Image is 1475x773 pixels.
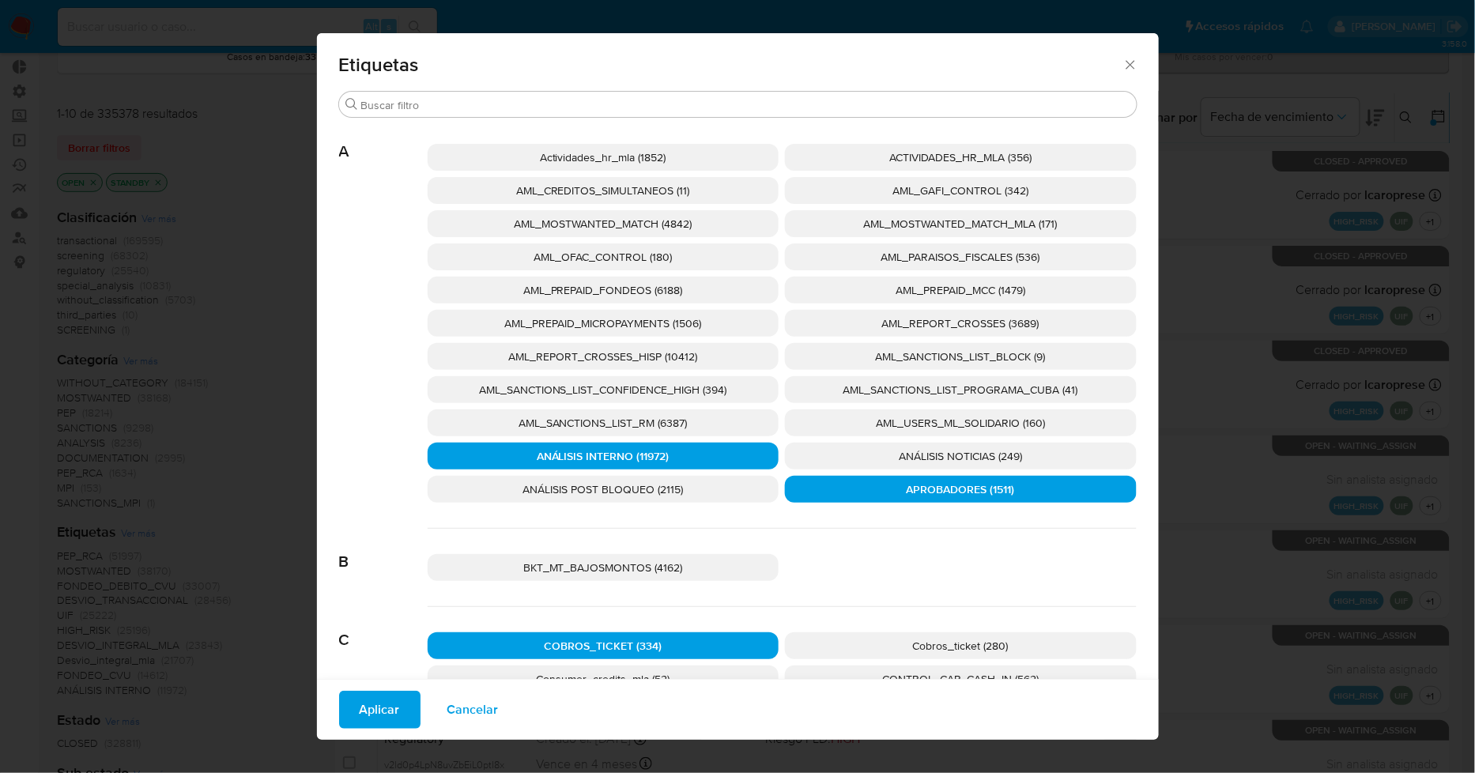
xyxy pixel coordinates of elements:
div: AML_MOSTWANTED_MATCH (4842) [428,210,779,237]
span: AML_MOSTWANTED_MATCH_MLA (171) [864,216,1058,232]
div: BKT_MT_BAJOSMONTOS (4162) [428,554,779,581]
span: AML_GAFI_CONTROL (342) [892,183,1028,198]
div: AML_OFAC_CONTROL (180) [428,243,779,270]
div: AML_USERS_ML_SOLIDARIO (160) [785,409,1137,436]
div: AML_MOSTWANTED_MATCH_MLA (171) [785,210,1137,237]
span: Consumer_credits_mla (52) [536,671,670,687]
span: ANÁLISIS INTERNO (11972) [537,448,670,464]
div: COBROS_TICKET (334) [428,632,779,659]
div: AML_SANCTIONS_LIST_PROGRAMA_CUBA (41) [785,376,1137,403]
div: AML_CREDITOS_SIMULTANEOS (11) [428,177,779,204]
span: APROBADORES (1511) [907,481,1015,497]
button: Buscar [345,98,358,111]
span: CONTROL_CAP_CASH_IN (562) [882,671,1039,687]
div: ANÁLISIS INTERNO (11972) [428,443,779,469]
div: ACTIVIDADES_HR_MLA (356) [785,144,1137,171]
div: AML_PREPAID_FONDEOS (6188) [428,277,779,304]
span: AML_SANCTIONS_LIST_RM (6387) [519,415,688,431]
div: ANÁLISIS POST BLOQUEO (2115) [428,476,779,503]
span: Etiquetas [339,55,1123,74]
div: Consumer_credits_mla (52) [428,666,779,692]
span: AML_USERS_ML_SOLIDARIO (160) [876,415,1045,431]
div: AML_REPORT_CROSSES_HISP (10412) [428,343,779,370]
span: AML_CREDITOS_SIMULTANEOS (11) [516,183,690,198]
span: ANÁLISIS POST BLOQUEO (2115) [522,481,683,497]
span: ANÁLISIS NOTICIAS (249) [899,448,1022,464]
span: AML_SANCTIONS_LIST_CONFIDENCE_HIGH (394) [479,382,727,398]
div: AML_SANCTIONS_LIST_BLOCK (9) [785,343,1137,370]
span: AML_PREPAID_MICROPAYMENTS (1506) [504,315,701,331]
span: AML_MOSTWANTED_MATCH (4842) [514,216,692,232]
div: AML_PARAISOS_FISCALES (536) [785,243,1137,270]
button: Cancelar [427,691,519,729]
span: AML_REPORT_CROSSES (3689) [882,315,1039,331]
span: Aplicar [360,692,400,727]
span: ACTIVIDADES_HR_MLA (356) [889,149,1032,165]
div: ANÁLISIS NOTICIAS (249) [785,443,1137,469]
div: AML_PREPAID_MICROPAYMENTS (1506) [428,310,779,337]
button: Cerrar [1122,57,1137,71]
span: AML_PARAISOS_FISCALES (536) [881,249,1040,265]
button: Aplicar [339,691,421,729]
span: AML_SANCTIONS_LIST_PROGRAMA_CUBA (41) [843,382,1078,398]
span: B [339,529,428,571]
div: CONTROL_CAP_CASH_IN (562) [785,666,1137,692]
div: Cobros_ticket (280) [785,632,1137,659]
div: AML_SANCTIONS_LIST_RM (6387) [428,409,779,436]
span: AML_PREPAID_MCC (1479) [896,282,1025,298]
span: Cancelar [447,692,499,727]
span: AML_OFAC_CONTROL (180) [534,249,672,265]
div: AML_GAFI_CONTROL (342) [785,177,1137,204]
span: BKT_MT_BAJOSMONTOS (4162) [523,560,683,575]
div: AML_SANCTIONS_LIST_CONFIDENCE_HIGH (394) [428,376,779,403]
span: AML_PREPAID_FONDEOS (6188) [523,282,683,298]
div: AML_PREPAID_MCC (1479) [785,277,1137,304]
span: AML_SANCTIONS_LIST_BLOCK (9) [876,349,1046,364]
span: C [339,607,428,650]
div: Actividades_hr_mla (1852) [428,144,779,171]
span: COBROS_TICKET (334) [544,638,662,654]
span: Cobros_ticket (280) [913,638,1009,654]
span: A [339,119,428,161]
span: Actividades_hr_mla (1852) [540,149,666,165]
input: Buscar filtro [361,98,1130,112]
span: AML_REPORT_CROSSES_HISP (10412) [508,349,697,364]
div: AML_REPORT_CROSSES (3689) [785,310,1137,337]
div: APROBADORES (1511) [785,476,1137,503]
